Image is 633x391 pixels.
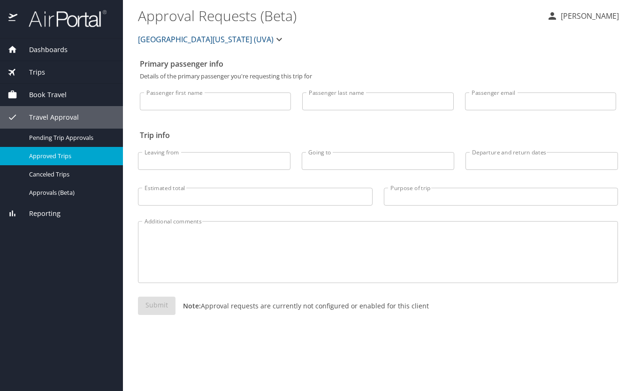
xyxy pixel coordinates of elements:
h2: Trip info [140,128,616,143]
h2: Primary passenger info [140,56,616,71]
span: Canceled Trips [29,170,112,179]
p: Approval requests are currently not configured or enabled for this client [175,301,429,311]
span: Travel Approval [17,112,79,123]
span: Pending Trip Approvals [29,133,112,142]
span: [GEOGRAPHIC_DATA][US_STATE] (UVA) [138,33,274,46]
span: Trips [17,67,45,77]
span: Reporting [17,208,61,219]
strong: Note: [183,301,201,310]
h1: Approval Requests (Beta) [138,1,539,30]
p: [PERSON_NAME] [558,10,619,22]
img: icon-airportal.png [8,9,18,28]
span: Approved Trips [29,152,112,161]
button: [GEOGRAPHIC_DATA][US_STATE] (UVA) [134,30,289,49]
span: Approvals (Beta) [29,188,112,197]
img: airportal-logo.png [18,9,107,28]
span: Book Travel [17,90,67,100]
span: Dashboards [17,45,68,55]
button: [PERSON_NAME] [543,8,623,24]
p: Details of the primary passenger you're requesting this trip for [140,73,616,79]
